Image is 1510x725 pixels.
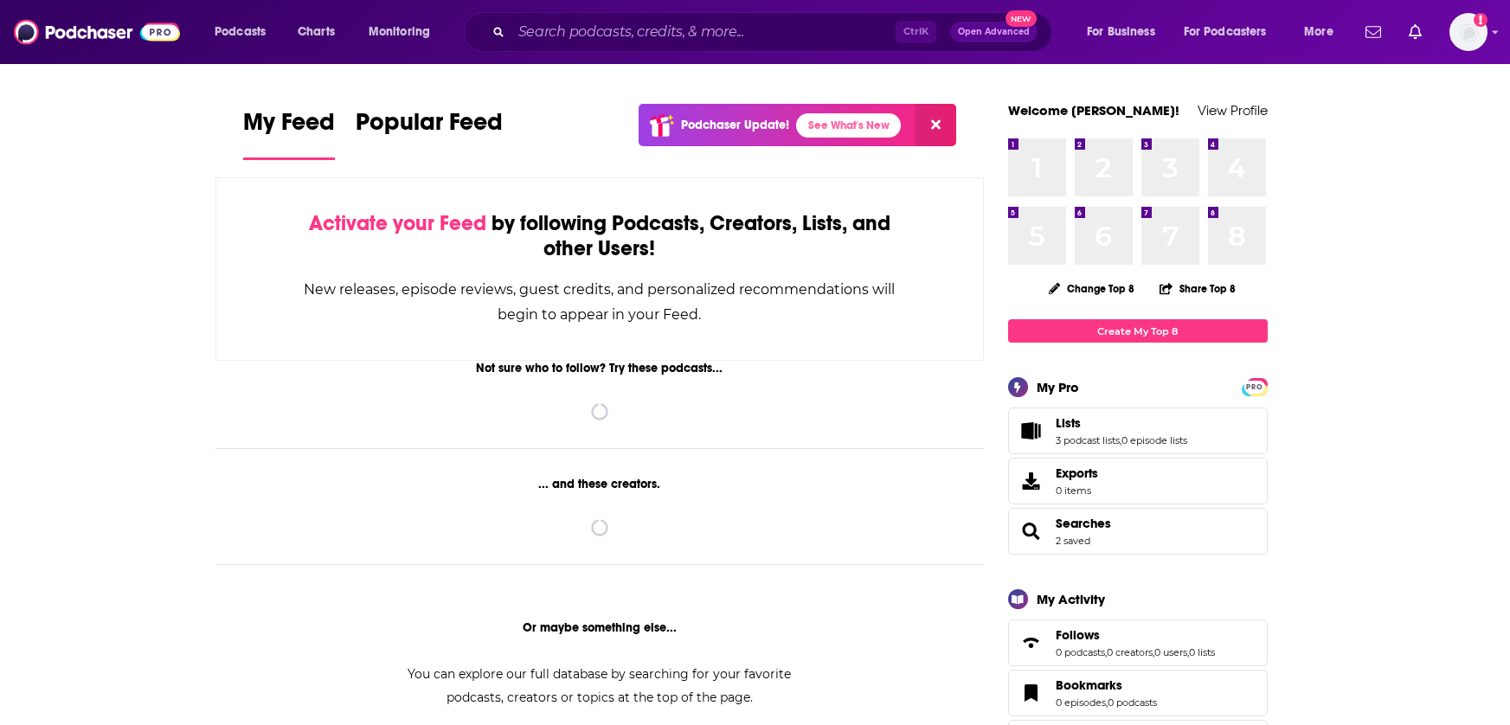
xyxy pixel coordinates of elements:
[1008,619,1268,666] span: Follows
[1056,415,1187,431] a: Lists
[356,107,503,147] span: Popular Feed
[1075,18,1177,46] button: open menu
[1120,434,1121,446] span: ,
[1056,484,1098,497] span: 0 items
[387,663,813,709] div: You can explore our full database by searching for your favorite podcasts, creators or topics at ...
[309,210,486,236] span: Activate your Feed
[303,277,897,327] div: New releases, episode reviews, guest credits, and personalized recommendations will begin to appe...
[1184,20,1267,44] span: For Podcasters
[1008,102,1179,119] a: Welcome [PERSON_NAME]!
[243,107,335,160] a: My Feed
[298,20,335,44] span: Charts
[1105,646,1107,658] span: ,
[1014,419,1049,443] a: Lists
[681,118,789,132] p: Podchaser Update!
[202,18,288,46] button: open menu
[1187,646,1189,658] span: ,
[1189,646,1215,658] a: 0 lists
[243,107,335,147] span: My Feed
[1198,102,1268,119] a: View Profile
[950,22,1038,42] button: Open AdvancedNew
[1008,458,1268,504] a: Exports
[1106,696,1108,709] span: ,
[286,18,345,46] a: Charts
[1037,379,1079,395] div: My Pro
[14,16,180,48] img: Podchaser - Follow, Share and Rate Podcasts
[1402,17,1429,47] a: Show notifications dropdown
[1056,415,1081,431] span: Lists
[896,21,936,43] span: Ctrl K
[1121,434,1187,446] a: 0 episode lists
[1056,677,1157,693] a: Bookmarks
[1087,20,1155,44] span: For Business
[796,113,901,138] a: See What's New
[1037,591,1105,607] div: My Activity
[1173,18,1292,46] button: open menu
[958,28,1030,36] span: Open Advanced
[1006,10,1037,27] span: New
[1244,381,1265,394] span: PRO
[1056,646,1105,658] a: 0 podcasts
[1008,508,1268,555] span: Searches
[1008,407,1268,454] span: Lists
[1449,13,1488,51] span: Logged in as lizrussopr1
[303,211,897,261] div: by following Podcasts, Creators, Lists, and other Users!
[480,12,1069,52] div: Search podcasts, credits, & more...
[1108,696,1157,709] a: 0 podcasts
[1056,627,1100,643] span: Follows
[369,20,430,44] span: Monitoring
[1056,677,1122,693] span: Bookmarks
[356,107,503,160] a: Popular Feed
[215,620,985,635] div: Or maybe something else...
[1449,13,1488,51] img: User Profile
[1154,646,1187,658] a: 0 users
[1107,646,1153,658] a: 0 creators
[1056,535,1090,547] a: 2 saved
[1056,434,1120,446] a: 3 podcast lists
[1292,18,1355,46] button: open menu
[1304,20,1333,44] span: More
[1359,17,1388,47] a: Show notifications dropdown
[1008,670,1268,716] span: Bookmarks
[1038,278,1146,299] button: Change Top 8
[1014,631,1049,655] a: Follows
[215,477,985,491] div: ... and these creators.
[1014,469,1049,493] span: Exports
[1056,696,1106,709] a: 0 episodes
[1008,319,1268,343] a: Create My Top 8
[1014,519,1049,543] a: Searches
[1449,13,1488,51] button: Show profile menu
[1474,13,1488,27] svg: Add a profile image
[215,361,985,375] div: Not sure who to follow? Try these podcasts...
[1153,646,1154,658] span: ,
[1056,627,1215,643] a: Follows
[1159,272,1237,305] button: Share Top 8
[1014,681,1049,705] a: Bookmarks
[1056,465,1098,481] span: Exports
[215,20,266,44] span: Podcasts
[357,18,453,46] button: open menu
[511,18,896,46] input: Search podcasts, credits, & more...
[1056,516,1111,531] a: Searches
[1244,380,1265,393] a: PRO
